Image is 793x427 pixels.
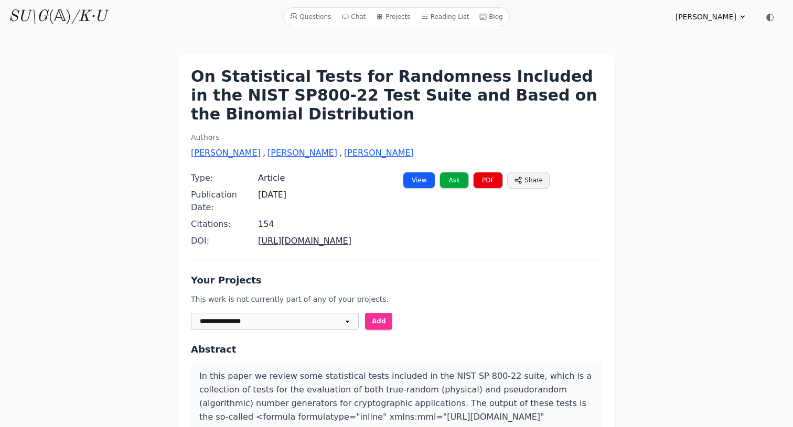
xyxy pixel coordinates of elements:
span: Article [258,172,285,184]
span: [PERSON_NAME] [676,12,736,22]
a: PDF [473,172,503,189]
a: [PERSON_NAME] [191,147,261,159]
i: /K·U [71,9,106,25]
a: View [403,172,435,189]
span: ◐ [766,12,774,21]
h3: Abstract [191,342,602,357]
a: SU\G(𝔸)/K·U [8,7,106,26]
span: Type: [191,172,258,184]
span: Citations: [191,218,258,231]
a: Blog [475,10,507,24]
div: , , [191,147,602,159]
p: This work is not currently part of any of your projects. [191,294,602,304]
span: Share [524,176,543,185]
a: Questions [286,10,335,24]
summary: [PERSON_NAME] [676,12,747,22]
a: [URL][DOMAIN_NAME] [258,236,351,246]
a: Ask [440,172,468,189]
h3: Your Projects [191,273,602,288]
span: 154 [258,218,274,231]
span: Publication Date: [191,189,258,214]
a: [PERSON_NAME] [267,147,337,159]
a: [PERSON_NAME] [344,147,414,159]
span: DOI: [191,235,258,247]
a: Projects [372,10,414,24]
a: Reading List [417,10,474,24]
a: Chat [337,10,370,24]
span: [DATE] [258,189,286,201]
h2: Authors [191,132,602,143]
h1: On Statistical Tests for Randomness Included in the NIST SP800-22 Test Suite and Based on the Bin... [191,67,602,124]
button: ◐ [759,6,780,27]
i: SU\G [8,9,48,25]
button: Add [365,313,392,330]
